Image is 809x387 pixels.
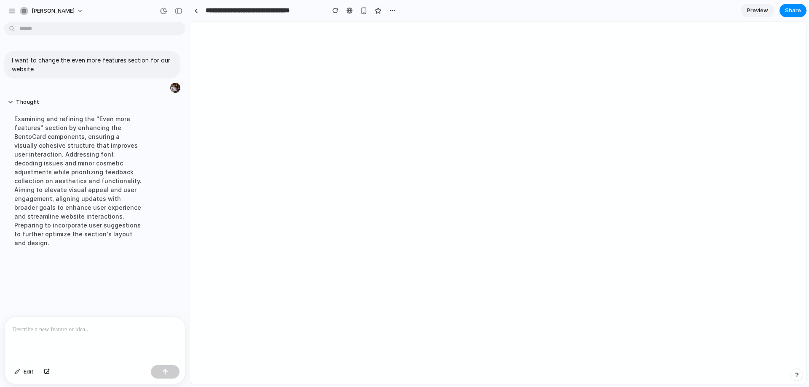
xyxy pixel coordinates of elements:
[780,4,806,17] button: Share
[741,4,774,17] a: Preview
[785,6,801,15] span: Share
[24,368,34,376] span: Edit
[747,6,768,15] span: Preview
[32,7,75,15] span: [PERSON_NAME]
[16,4,88,18] button: [PERSON_NAME]
[10,365,38,379] button: Edit
[12,56,173,73] p: I want to change the even more features section for our website
[8,109,148,252] div: Examining and refining the "Even more features" section by enhancing the BentoCard components, en...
